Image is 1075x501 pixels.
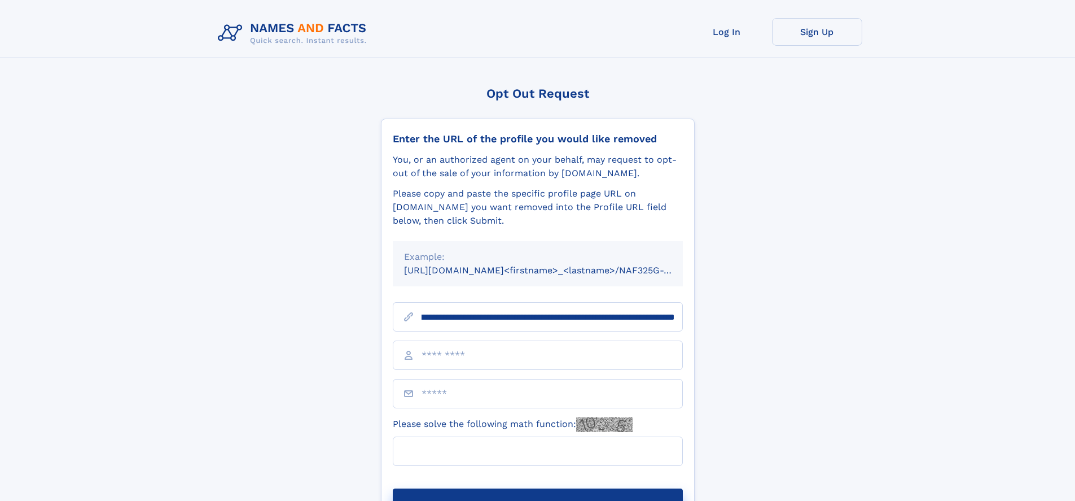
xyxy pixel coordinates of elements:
[682,18,772,46] a: Log In
[772,18,862,46] a: Sign Up
[393,417,633,432] label: Please solve the following math function:
[404,250,672,264] div: Example:
[213,18,376,49] img: Logo Names and Facts
[393,153,683,180] div: You, or an authorized agent on your behalf, may request to opt-out of the sale of your informatio...
[404,265,704,276] small: [URL][DOMAIN_NAME]<firstname>_<lastname>/NAF325G-xxxxxxxx
[381,86,695,101] div: Opt Out Request
[393,133,683,145] div: Enter the URL of the profile you would like removed
[393,187,683,228] div: Please copy and paste the specific profile page URL on [DOMAIN_NAME] you want removed into the Pr...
